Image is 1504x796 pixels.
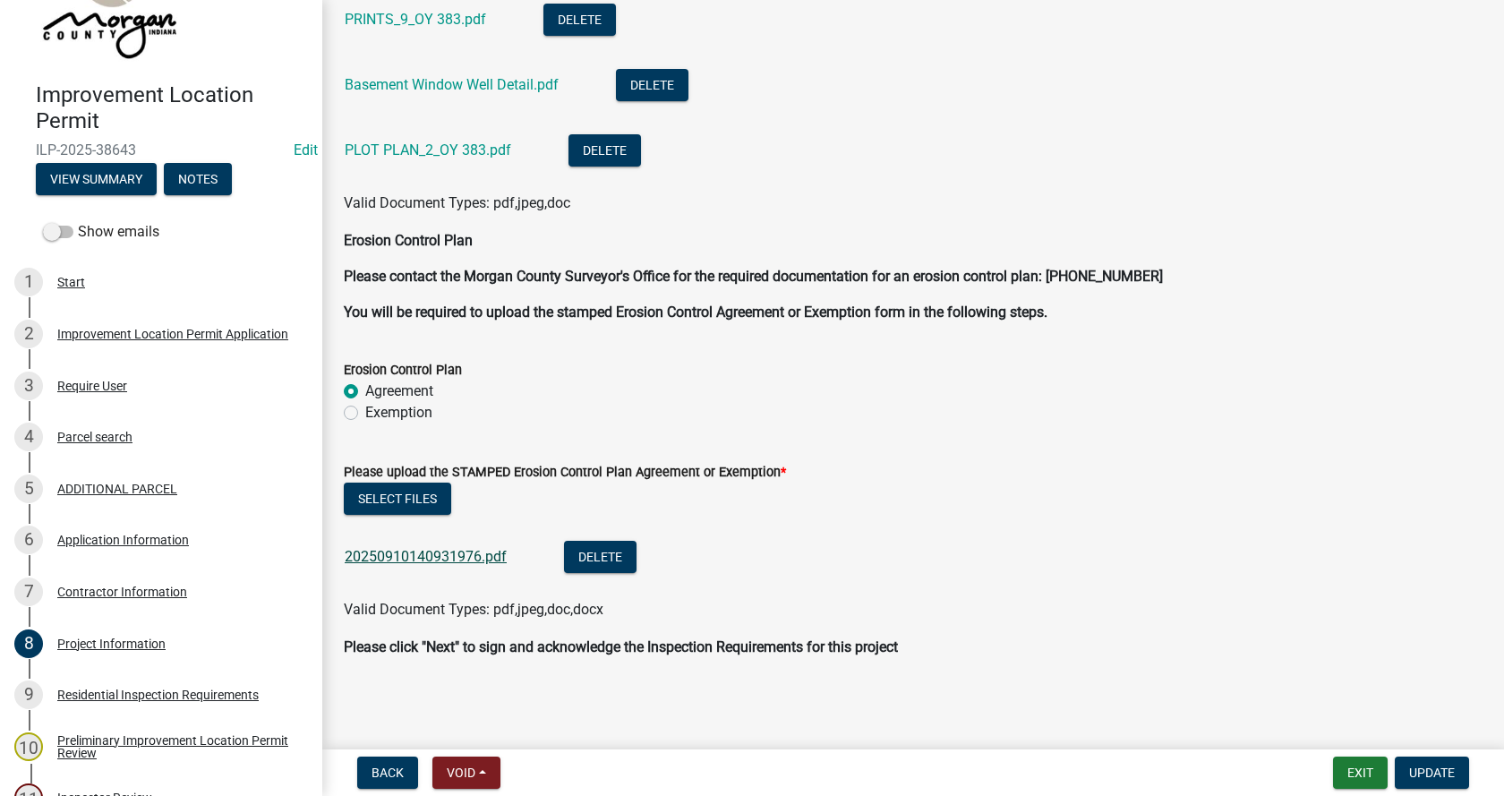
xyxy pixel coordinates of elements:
[345,548,507,565] a: 20250910140931976.pdf
[57,483,177,495] div: ADDITIONAL PARCEL
[1395,757,1469,789] button: Update
[564,541,637,573] button: Delete
[43,221,159,243] label: Show emails
[14,423,43,451] div: 4
[447,766,475,780] span: Void
[365,381,433,402] label: Agreement
[344,304,1047,321] strong: You will be required to upload the stamped Erosion Control Agreement or Exemption form in the fol...
[1333,757,1388,789] button: Exit
[564,550,637,567] wm-modal-confirm: Delete Document
[345,11,486,28] a: PRINTS_9_OY 383.pdf
[36,163,157,195] button: View Summary
[294,141,318,158] a: Edit
[14,578,43,606] div: 7
[57,431,132,443] div: Parcel search
[344,601,603,618] span: Valid Document Types: pdf,jpeg,doc,docx
[36,82,308,134] h4: Improvement Location Permit
[357,757,418,789] button: Back
[616,69,688,101] button: Delete
[57,586,187,598] div: Contractor Information
[57,534,189,546] div: Application Information
[164,163,232,195] button: Notes
[57,328,288,340] div: Improvement Location Permit Application
[568,143,641,160] wm-modal-confirm: Delete Document
[164,173,232,187] wm-modal-confirm: Notes
[432,757,500,789] button: Void
[372,766,404,780] span: Back
[57,276,85,288] div: Start
[14,680,43,709] div: 9
[344,638,898,655] strong: Please click "Next" to sign and acknowledge the Inspection Requirements for this project
[543,13,616,30] wm-modal-confirm: Delete Document
[14,475,43,503] div: 5
[344,364,462,377] label: Erosion Control Plan
[57,638,166,650] div: Project Information
[14,526,43,554] div: 6
[344,232,473,249] strong: Erosion Control Plan
[57,689,259,701] div: Residential Inspection Requirements
[345,141,511,158] a: PLOT PLAN_2_OY 383.pdf
[14,629,43,658] div: 8
[543,4,616,36] button: Delete
[57,734,294,759] div: Preliminary Improvement Location Permit Review
[344,466,786,479] label: Please upload the STAMPED Erosion Control Plan Agreement or Exemption
[568,134,641,167] button: Delete
[294,141,318,158] wm-modal-confirm: Edit Application Number
[1409,766,1455,780] span: Update
[344,268,1163,285] strong: Please contact the Morgan County Surveyor's Office for the required documentation for an erosion ...
[616,78,688,95] wm-modal-confirm: Delete Document
[36,141,286,158] span: ILP-2025-38643
[344,194,570,211] span: Valid Document Types: pdf,jpeg,doc
[14,268,43,296] div: 1
[344,483,451,515] button: Select files
[14,320,43,348] div: 2
[14,372,43,400] div: 3
[14,732,43,761] div: 10
[36,173,157,187] wm-modal-confirm: Summary
[365,402,432,424] label: Exemption
[345,76,559,93] a: Basement Window Well Detail.pdf
[57,380,127,392] div: Require User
